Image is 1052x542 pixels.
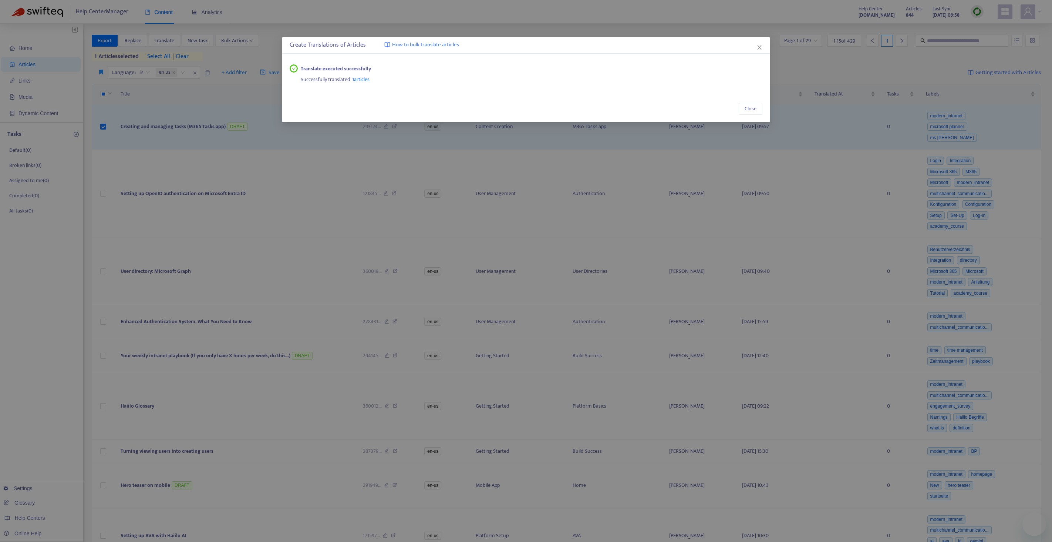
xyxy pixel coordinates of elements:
div: Successfully translated [301,73,762,84]
a: How to bulk translate articles [384,41,459,49]
span: Close [745,105,756,113]
button: Close [755,43,763,51]
iframe: Button to launch messaging window [1022,512,1046,536]
div: Create Translations of Articles [290,41,762,50]
span: check [292,66,296,70]
button: Close [739,103,762,115]
span: close [756,44,762,50]
img: image-link [384,42,390,48]
strong: Translate executed successfully [301,65,371,73]
span: How to bulk translate articles [392,41,459,49]
span: 1 articles [352,75,370,84]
